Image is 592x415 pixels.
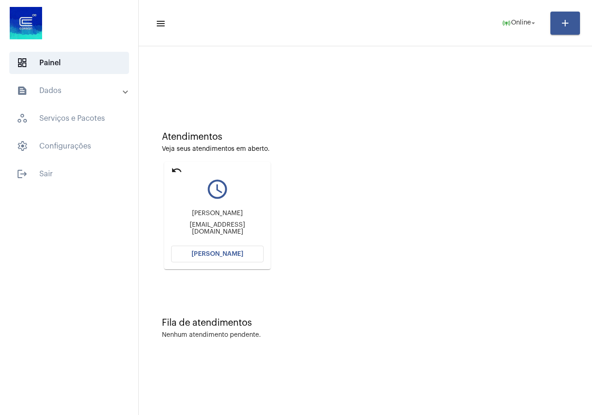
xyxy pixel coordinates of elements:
mat-icon: undo [171,165,182,176]
span: sidenav icon [17,113,28,124]
div: Fila de atendimentos [162,318,569,328]
div: Nenhum atendimento pendente. [162,332,261,339]
span: Configurações [9,135,129,157]
img: d4669ae0-8c07-2337-4f67-34b0df7f5ae4.jpeg [7,5,44,42]
span: sidenav icon [17,141,28,152]
mat-icon: online_prediction [502,19,511,28]
mat-icon: add [560,18,571,29]
span: Serviços e Pacotes [9,107,129,130]
div: [EMAIL_ADDRESS][DOMAIN_NAME] [171,222,264,235]
mat-icon: sidenav icon [155,18,165,29]
mat-icon: sidenav icon [17,168,28,180]
div: Atendimentos [162,132,569,142]
span: [PERSON_NAME] [191,251,243,257]
span: Online [511,20,531,26]
div: [PERSON_NAME] [171,210,264,217]
mat-icon: arrow_drop_down [529,19,537,27]
mat-icon: sidenav icon [17,85,28,96]
mat-icon: query_builder [171,178,264,201]
span: Painel [9,52,129,74]
mat-expansion-panel-header: sidenav iconDados [6,80,138,102]
span: Sair [9,163,129,185]
button: Online [496,14,543,32]
button: [PERSON_NAME] [171,246,264,262]
div: Veja seus atendimentos em aberto. [162,146,569,153]
span: sidenav icon [17,57,28,68]
mat-panel-title: Dados [17,85,123,96]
